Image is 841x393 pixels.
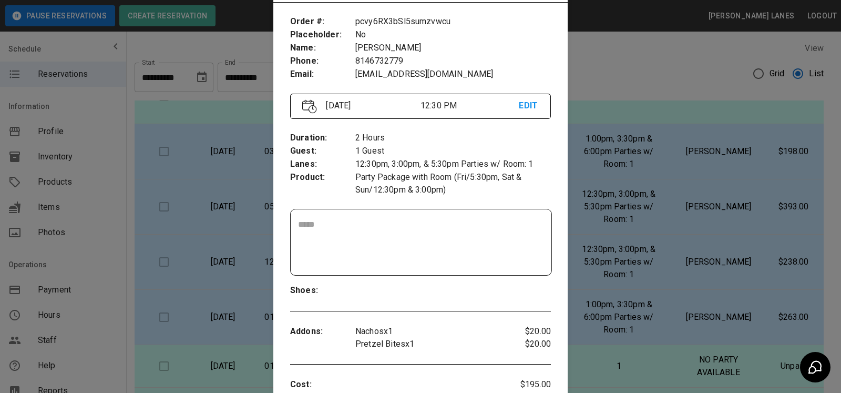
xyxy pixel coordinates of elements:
p: 12:30 PM [420,99,519,112]
p: [EMAIL_ADDRESS][DOMAIN_NAME] [355,68,551,81]
p: Placeholder : [290,28,355,42]
p: Product : [290,171,355,184]
p: 8146732779 [355,55,551,68]
p: Addons : [290,325,355,338]
p: Name : [290,42,355,55]
p: Lanes : [290,158,355,171]
p: $20.00 [507,338,551,350]
p: $195.00 [507,378,551,391]
p: 12:30pm, 3:00pm, & 5:30pm Parties w/ Room: 1 [355,158,551,171]
p: Order # : [290,15,355,28]
p: 2 Hours [355,132,551,145]
p: 1 Guest [355,145,551,158]
p: $20.00 [507,325,551,338]
p: Cost : [290,378,507,391]
p: Nachos x 1 [355,325,507,338]
p: Duration : [290,132,355,145]
p: Pretzel Bites x 1 [355,338,507,350]
p: EDIT [519,99,538,113]
p: Guest : [290,145,355,158]
p: Phone : [290,55,355,68]
p: Party Package with Room (Fri/5:30pm, Sat & Sun/12:30pm & 3:00pm) [355,171,551,196]
p: Shoes : [290,284,355,297]
p: No [355,28,551,42]
img: Vector [302,99,317,114]
p: Email : [290,68,355,81]
p: pcvy6RX3bSl5sumzvwcu [355,15,551,28]
p: [PERSON_NAME] [355,42,551,55]
p: [DATE] [322,99,420,112]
